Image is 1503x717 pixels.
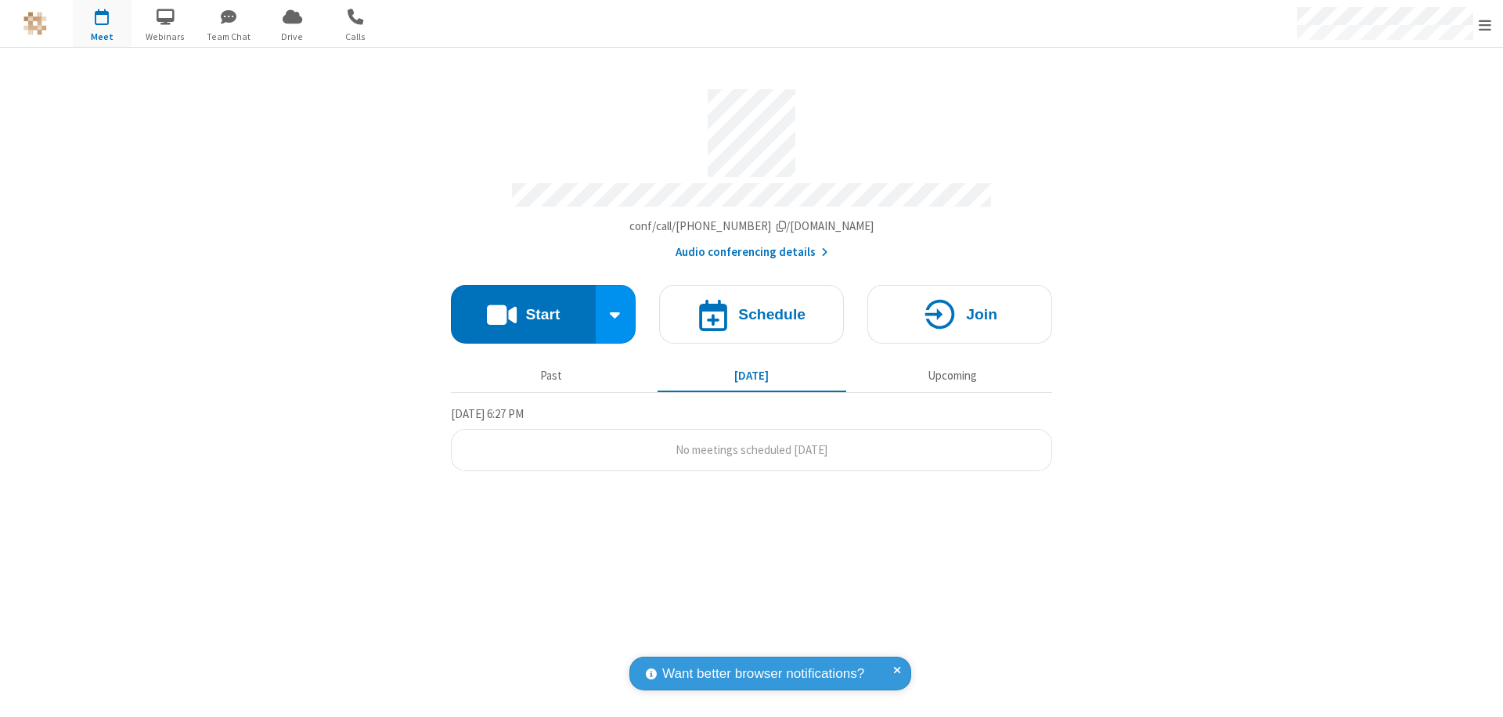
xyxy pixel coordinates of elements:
[867,285,1052,344] button: Join
[629,218,874,236] button: Copy my meeting room linkCopy my meeting room link
[73,30,132,44] span: Meet
[629,218,874,233] span: Copy my meeting room link
[451,406,524,421] span: [DATE] 6:27 PM
[457,361,646,391] button: Past
[662,664,864,684] span: Want better browser notifications?
[858,361,1047,391] button: Upcoming
[23,12,47,35] img: QA Selenium DO NOT DELETE OR CHANGE
[966,307,997,322] h4: Join
[326,30,385,44] span: Calls
[525,307,560,322] h4: Start
[263,30,322,44] span: Drive
[676,243,828,261] button: Audio conferencing details
[658,361,846,391] button: [DATE]
[659,285,844,344] button: Schedule
[738,307,806,322] h4: Schedule
[451,285,596,344] button: Start
[451,405,1052,472] section: Today's Meetings
[200,30,258,44] span: Team Chat
[596,285,636,344] div: Start conference options
[136,30,195,44] span: Webinars
[676,442,827,457] span: No meetings scheduled [DATE]
[451,77,1052,261] section: Account details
